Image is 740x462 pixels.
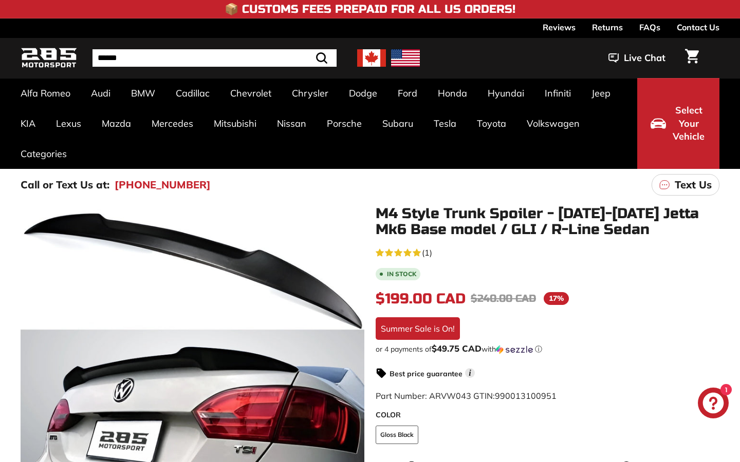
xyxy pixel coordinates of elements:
b: In stock [387,271,416,277]
a: Reviews [543,18,576,36]
a: Subaru [372,108,423,139]
h1: M4 Style Trunk Spoiler - [DATE]-[DATE] Jetta Mk6 Base model / GLI / R-Line Sedan [376,206,719,238]
a: Returns [592,18,623,36]
a: Mazda [91,108,141,139]
label: COLOR [376,410,719,420]
inbox-online-store-chat: Shopify online store chat [695,388,732,421]
span: 17% [544,292,569,305]
span: 990013100951 [495,391,557,401]
strong: Best price guarantee [390,369,462,378]
span: i [465,368,475,378]
a: Chevrolet [220,78,282,108]
a: Toyota [467,108,516,139]
a: Dodge [339,78,387,108]
a: BMW [121,78,165,108]
a: Lexus [46,108,91,139]
p: Call or Text Us at: [21,177,109,192]
input: Search [92,49,337,67]
a: KIA [10,108,46,139]
a: Chrysler [282,78,339,108]
a: Contact Us [677,18,719,36]
div: or 4 payments of$49.75 CADwithSezzle Click to learn more about Sezzle [376,344,719,354]
a: Hyundai [477,78,534,108]
span: Part Number: ARVW043 GTIN: [376,391,557,401]
button: Select Your Vehicle [637,78,719,169]
a: Jeep [581,78,621,108]
span: Select Your Vehicle [671,104,706,143]
a: 5.0 rating (1 votes) [376,245,719,259]
a: Mercedes [141,108,203,139]
div: Summer Sale is On! [376,317,460,340]
div: or 4 payments of with [376,344,719,354]
a: Cart [679,41,705,75]
img: Sezzle [496,345,533,354]
span: $240.00 CAD [471,292,536,305]
span: (1) [422,246,432,259]
p: Text Us [675,177,712,192]
a: Text Us [652,174,719,196]
a: Mitsubishi [203,108,267,139]
a: Audi [81,78,121,108]
span: $49.75 CAD [432,343,482,354]
button: Live Chat [595,45,679,71]
span: Live Chat [624,51,665,65]
a: Porsche [317,108,372,139]
a: Honda [428,78,477,108]
a: [PHONE_NUMBER] [115,177,211,192]
a: Volkswagen [516,108,590,139]
a: Alfa Romeo [10,78,81,108]
a: Cadillac [165,78,220,108]
a: Nissan [267,108,317,139]
a: Categories [10,139,77,169]
span: $199.00 CAD [376,290,466,307]
h4: 📦 Customs Fees Prepaid for All US Orders! [225,3,515,15]
a: Infiniti [534,78,581,108]
img: Logo_285_Motorsport_areodynamics_components [21,46,77,70]
a: FAQs [639,18,660,36]
a: Ford [387,78,428,108]
a: Tesla [423,108,467,139]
